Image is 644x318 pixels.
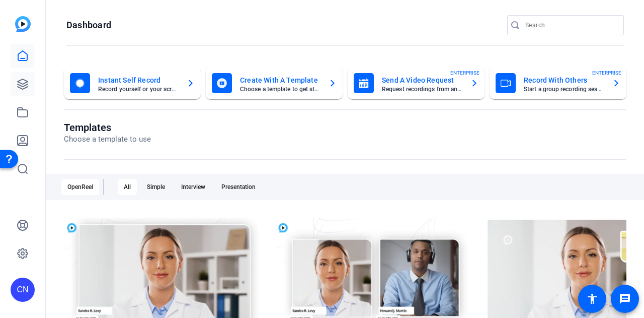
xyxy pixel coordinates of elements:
button: Record With OthersStart a group recording sessionENTERPRISE [490,67,626,99]
div: OpenReel [61,179,99,195]
mat-icon: message [619,293,631,305]
button: Instant Self RecordRecord yourself or your screen [64,67,201,99]
mat-card-subtitle: Record yourself or your screen [98,86,179,92]
h1: Dashboard [66,19,111,31]
h1: Templates [64,121,151,134]
span: ENTERPRISE [592,69,621,77]
mat-card-title: Send A Video Request [382,74,462,86]
mat-icon: accessibility [586,293,598,305]
mat-card-subtitle: Request recordings from anyone, anywhere [382,86,462,92]
mat-card-subtitle: Choose a template to get started [240,86,320,92]
div: Presentation [215,179,262,195]
mat-card-title: Instant Self Record [98,74,179,86]
mat-card-title: Create With A Template [240,74,320,86]
img: blue-gradient.svg [15,16,31,32]
input: Search [525,19,616,31]
div: CN [11,278,35,302]
button: Send A Video RequestRequest recordings from anyone, anywhereENTERPRISE [348,67,485,99]
mat-card-subtitle: Start a group recording session [524,86,604,92]
button: Create With A TemplateChoose a template to get started [206,67,343,99]
div: Interview [175,179,211,195]
mat-card-title: Record With Others [524,74,604,86]
p: Choose a template to use [64,134,151,145]
span: ENTERPRISE [450,69,479,77]
div: All [118,179,137,195]
div: Simple [141,179,171,195]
